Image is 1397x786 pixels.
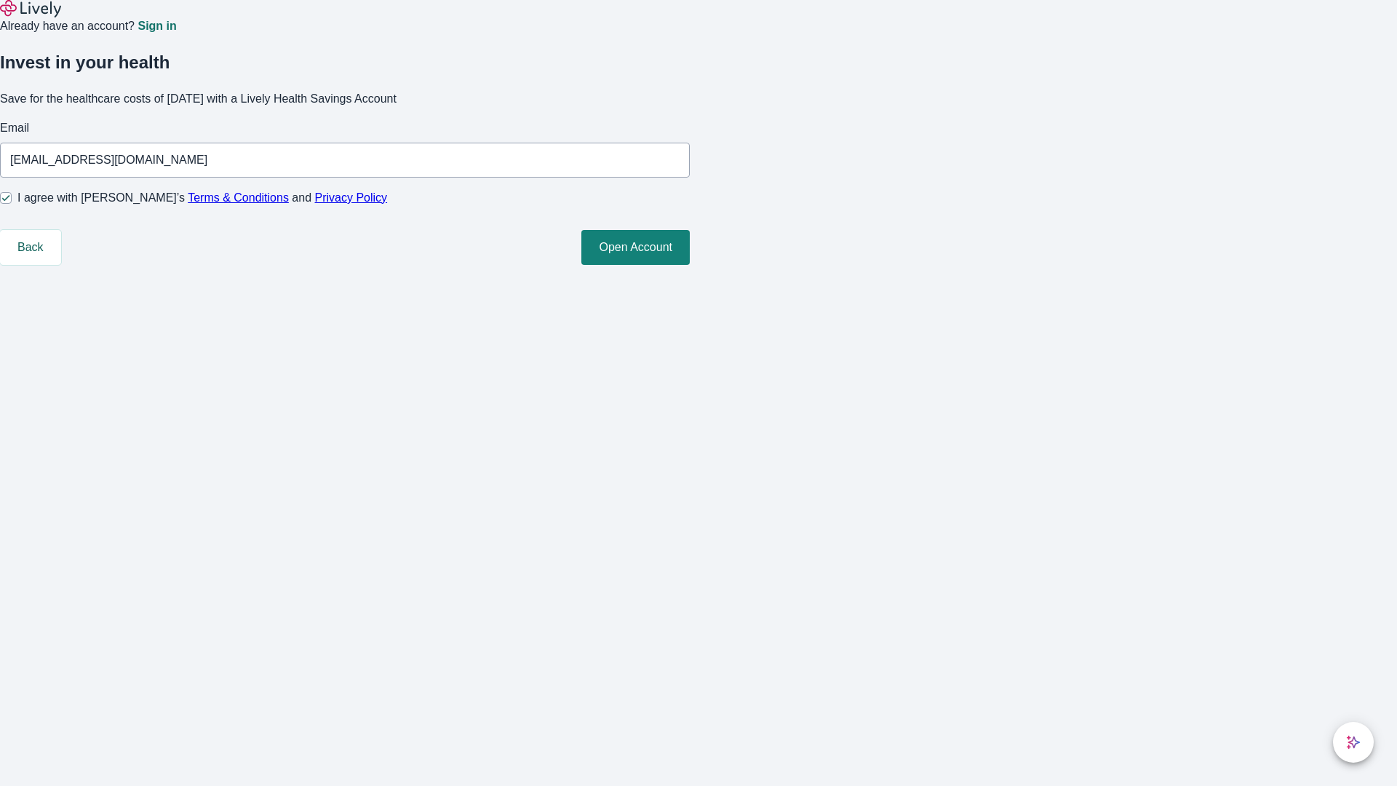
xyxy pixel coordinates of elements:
a: Sign in [138,20,176,32]
a: Privacy Policy [315,191,388,204]
svg: Lively AI Assistant [1346,735,1361,750]
button: chat [1333,722,1374,763]
a: Terms & Conditions [188,191,289,204]
span: I agree with [PERSON_NAME]’s and [17,189,387,207]
button: Open Account [581,230,690,265]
